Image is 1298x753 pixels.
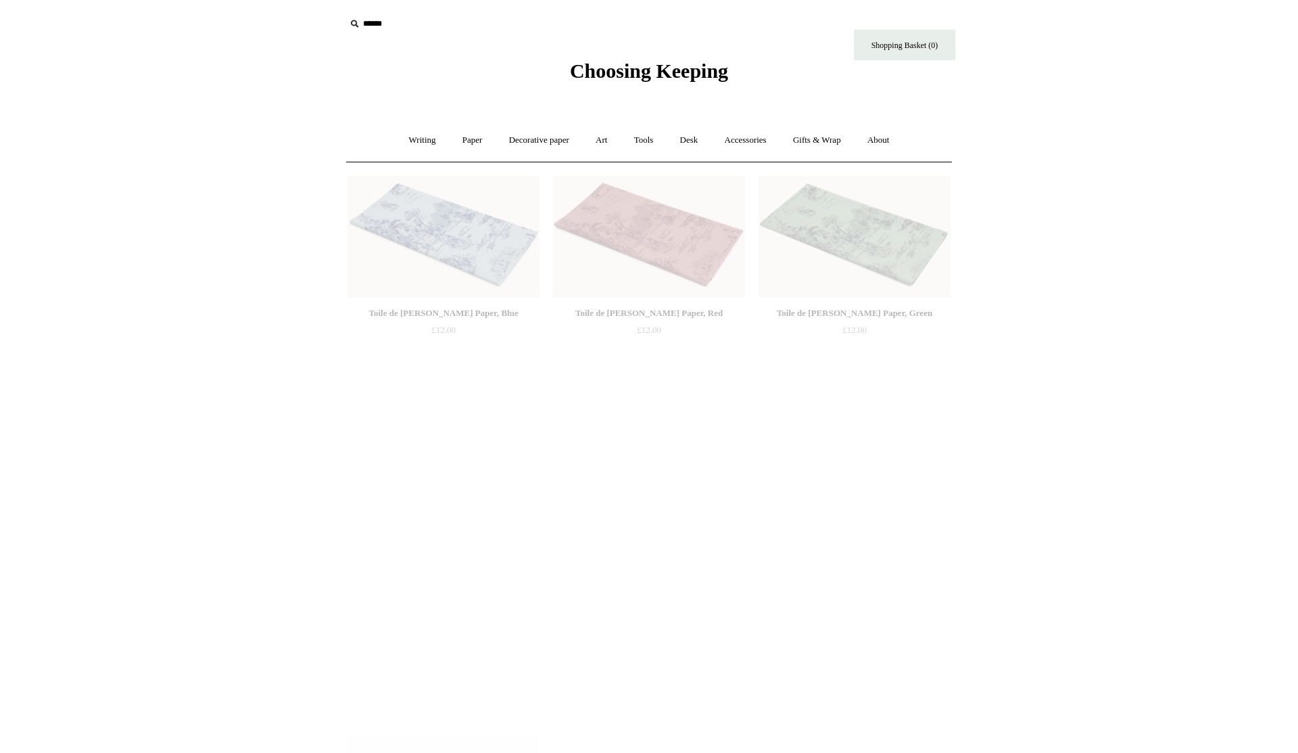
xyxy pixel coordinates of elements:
[450,122,495,158] a: Paper
[556,305,742,321] div: Toile de [PERSON_NAME] Paper, Red
[553,305,745,361] a: Toile de [PERSON_NAME] Paper, Red £12.00
[622,122,666,158] a: Tools
[347,176,539,298] a: Toile de Jouy Tissue Paper, Blue Toile de Jouy Tissue Paper, Blue
[583,122,619,158] a: Art
[842,325,867,335] span: £12.00
[759,305,951,361] a: Toile de [PERSON_NAME] Paper, Green £12.00
[570,70,728,80] a: Choosing Keeping
[397,122,448,158] a: Writing
[431,325,456,335] span: £12.00
[781,122,853,158] a: Gifts & Wrap
[347,305,539,361] a: Toile de [PERSON_NAME] Paper, Blue £12.00
[351,305,536,321] div: Toile de [PERSON_NAME] Paper, Blue
[668,122,711,158] a: Desk
[347,176,539,298] img: Toile de Jouy Tissue Paper, Blue
[759,176,951,298] img: Toile de Jouy Tissue Paper, Green
[854,30,955,60] a: Shopping Basket (0)
[762,305,947,321] div: Toile de [PERSON_NAME] Paper, Green
[570,60,728,82] span: Choosing Keeping
[553,176,745,298] a: Toile de Jouy Tissue Paper, Red Toile de Jouy Tissue Paper, Red
[637,325,661,335] span: £12.00
[713,122,779,158] a: Accessories
[497,122,581,158] a: Decorative paper
[759,176,951,298] a: Toile de Jouy Tissue Paper, Green Toile de Jouy Tissue Paper, Green
[855,122,902,158] a: About
[553,176,745,298] img: Toile de Jouy Tissue Paper, Red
